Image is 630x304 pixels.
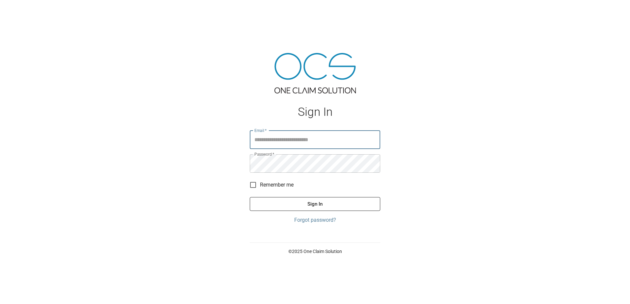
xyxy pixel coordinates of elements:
label: Password [254,151,274,157]
img: ocs-logo-tra.png [274,53,356,93]
p: © 2025 One Claim Solution [250,248,380,255]
a: Forgot password? [250,216,380,224]
label: Email [254,128,267,133]
span: Remember me [260,181,294,189]
img: ocs-logo-white-transparent.png [8,4,34,17]
h1: Sign In [250,105,380,119]
button: Sign In [250,197,380,211]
